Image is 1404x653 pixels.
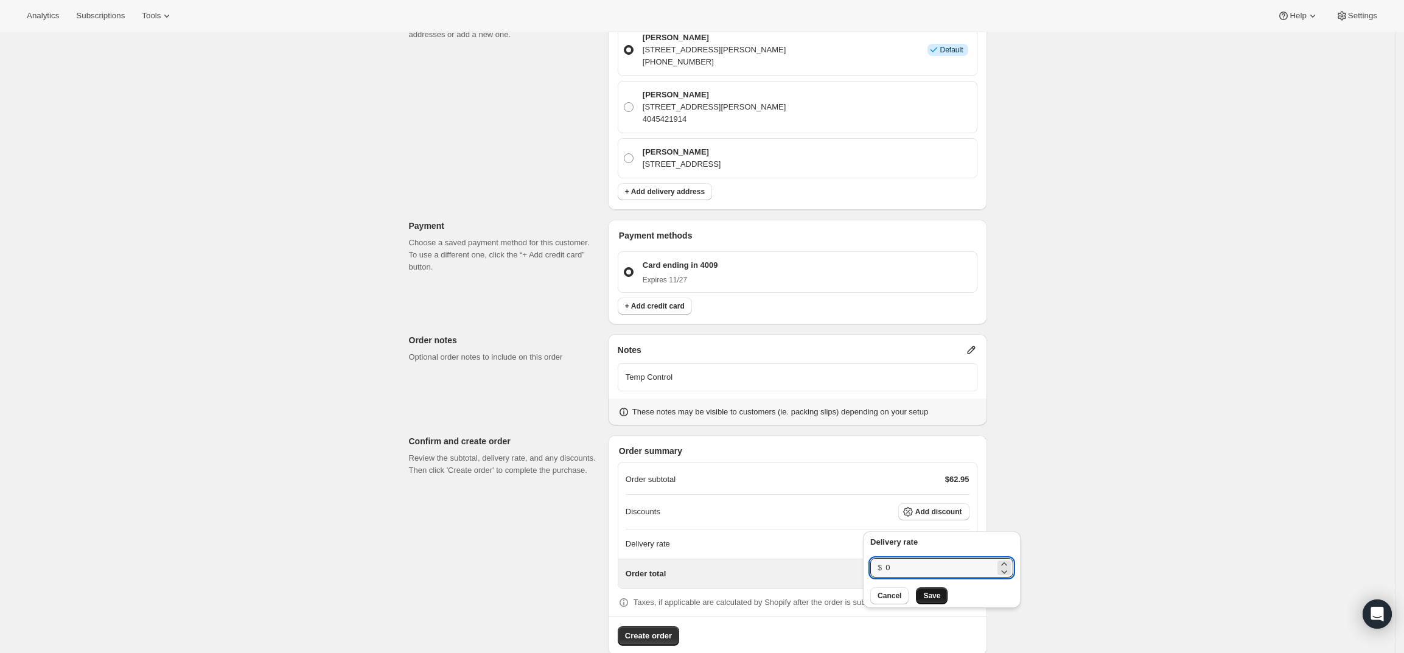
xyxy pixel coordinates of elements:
span: Notes [618,344,641,356]
button: Cancel [870,587,909,604]
button: Subscriptions [69,7,132,24]
div: Open Intercom Messenger [1363,599,1392,629]
button: Save [916,587,948,604]
p: [PERSON_NAME] [643,146,721,158]
span: Cancel [878,591,901,601]
p: 4045421914 [643,113,786,125]
span: Add discount [915,507,962,517]
p: Card ending in 4009 [643,259,718,271]
p: Review the subtotal, delivery rate, and any discounts. Then click 'Create order' to complete the ... [409,452,598,477]
p: Order summary [619,445,977,457]
p: Payment methods [619,229,977,242]
p: Confirm and create order [409,435,598,447]
p: These notes may be visible to customers (ie. packing slips) depending on your setup [632,406,928,418]
span: Tools [142,11,161,21]
span: Default [940,45,963,55]
span: $ [878,563,882,572]
p: Order subtotal [626,473,676,486]
p: $62.95 [945,473,969,486]
p: [STREET_ADDRESS] [643,158,721,170]
button: Help [1270,7,1325,24]
button: Add discount [898,503,969,520]
button: Tools [134,7,180,24]
button: + Add credit card [618,298,692,315]
p: [PERSON_NAME] [643,89,786,101]
p: Discounts [626,506,660,518]
span: Create order [625,630,672,642]
p: Delivery rate [626,538,670,550]
p: Payment [409,220,598,232]
p: Delivery rate [870,536,1013,548]
span: Analytics [27,11,59,21]
button: Analytics [19,7,66,24]
p: [PHONE_NUMBER] [643,56,786,68]
p: [PERSON_NAME] [643,32,786,44]
p: [STREET_ADDRESS][PERSON_NAME] [643,44,786,56]
button: Create order [618,626,679,646]
p: Taxes, if applicable are calculated by Shopify after the order is submitted [634,596,887,609]
p: Optional order notes to include on this order [409,351,598,363]
p: Temp Control [626,371,969,383]
p: Expires 11/27 [643,275,718,285]
button: + Add delivery address [618,183,712,200]
span: Help [1290,11,1306,21]
p: Choose a saved payment method for this customer. To use a different one, click the “+ Add credit ... [409,237,598,273]
span: Save [923,591,940,601]
span: Subscriptions [76,11,125,21]
span: + Add delivery address [625,187,705,197]
button: Settings [1329,7,1385,24]
p: Order notes [409,334,598,346]
span: + Add credit card [625,301,685,311]
p: [STREET_ADDRESS][PERSON_NAME] [643,101,786,113]
span: Settings [1348,11,1377,21]
p: Order total [626,568,666,580]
